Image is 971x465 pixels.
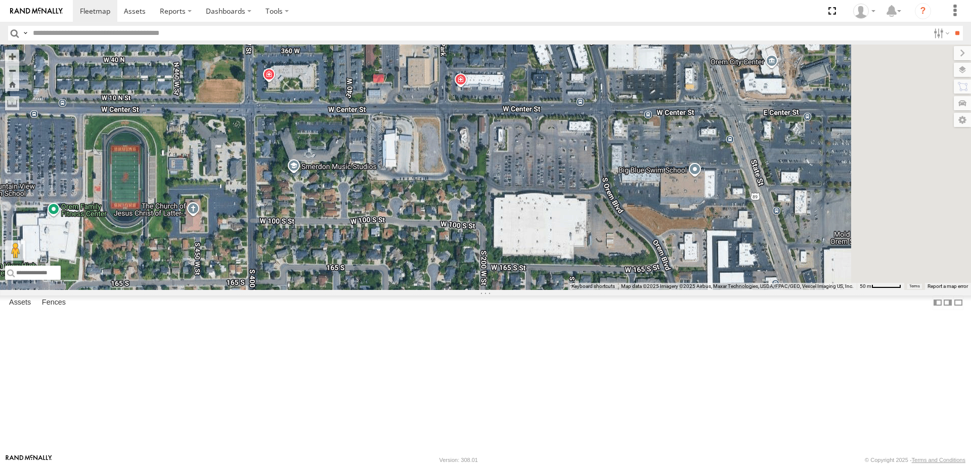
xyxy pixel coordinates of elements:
[5,77,19,91] button: Zoom Home
[954,113,971,127] label: Map Settings
[6,455,52,465] a: Visit our Website
[571,283,615,290] button: Keyboard shortcuts
[10,8,63,15] img: rand-logo.svg
[5,63,19,77] button: Zoom out
[621,283,854,289] span: Map data ©2025 Imagery ©2025 Airbus, Maxar Technologies, USDA/FPAC/GEO, Vexcel Imaging US, Inc.
[21,26,29,40] label: Search Query
[930,26,951,40] label: Search Filter Options
[439,457,478,463] div: Version: 308.01
[860,283,871,289] span: 50 m
[912,457,965,463] a: Terms and Conditions
[928,283,968,289] a: Report a map error
[5,240,25,261] button: Drag Pegman onto the map to open Street View
[37,295,71,310] label: Fences
[865,457,965,463] div: © Copyright 2025 -
[909,284,920,288] a: Terms (opens in new tab)
[5,96,19,110] label: Measure
[4,295,36,310] label: Assets
[933,295,943,310] label: Dock Summary Table to the Left
[5,50,19,63] button: Zoom in
[943,295,953,310] label: Dock Summary Table to the Right
[857,283,904,290] button: Map Scale: 50 m per 55 pixels
[915,3,931,19] i: ?
[953,295,963,310] label: Hide Summary Table
[850,4,879,19] div: Allen Bauer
